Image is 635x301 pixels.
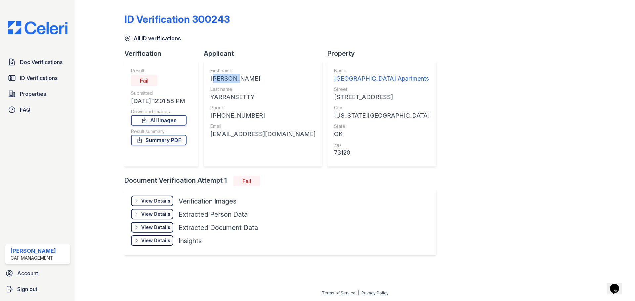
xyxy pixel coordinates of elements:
[5,71,70,85] a: ID Verifications
[210,104,316,111] div: Phone
[5,103,70,116] a: FAQ
[210,93,316,102] div: YARRANSETTY
[131,67,187,74] div: Result
[3,282,73,296] a: Sign out
[210,111,316,120] div: [PHONE_NUMBER]
[131,108,187,115] div: Download Images
[141,237,170,244] div: View Details
[131,135,187,145] a: Summary PDF
[3,267,73,280] a: Account
[20,74,58,82] span: ID Verifications
[17,285,37,293] span: Sign out
[11,255,56,261] div: CAF Management
[124,34,181,42] a: All ID verifications
[124,49,204,58] div: Verification
[179,197,236,206] div: Verification Images
[3,21,73,34] img: CE_Logo_Blue-a8612792a0a2168367f1c8372b55b34899dd931a85d93a1a3d3e32e68fde9ad4.png
[210,123,316,130] div: Email
[5,56,70,69] a: Doc Verifications
[204,49,327,58] div: Applicant
[20,106,30,114] span: FAQ
[131,128,187,135] div: Result summary
[210,130,316,139] div: [EMAIL_ADDRESS][DOMAIN_NAME]
[334,141,430,148] div: Zip
[11,247,56,255] div: [PERSON_NAME]
[131,90,187,96] div: Submitted
[17,269,38,277] span: Account
[131,115,187,126] a: All Images
[327,49,442,58] div: Property
[124,176,442,186] div: Document Verification Attempt 1
[233,176,260,186] div: Fail
[20,90,46,98] span: Properties
[131,75,157,86] div: Fail
[210,67,316,74] div: First name
[358,290,359,295] div: |
[334,130,430,139] div: OK
[141,211,170,217] div: View Details
[334,111,430,120] div: [US_STATE][GEOGRAPHIC_DATA]
[179,210,248,219] div: Extracted Person Data
[334,67,430,83] a: Name [GEOGRAPHIC_DATA] Apartments
[322,290,356,295] a: Terms of Service
[179,236,202,245] div: Insights
[210,74,316,83] div: [PERSON_NAME]
[141,198,170,204] div: View Details
[361,290,389,295] a: Privacy Policy
[334,86,430,93] div: Street
[334,93,430,102] div: [STREET_ADDRESS]
[334,74,430,83] div: [GEOGRAPHIC_DATA] Apartments
[334,67,430,74] div: Name
[141,224,170,231] div: View Details
[210,86,316,93] div: Last name
[607,275,628,294] iframe: chat widget
[124,13,230,25] div: ID Verification 300243
[131,96,187,106] div: [DATE] 12:01:58 PM
[334,123,430,130] div: State
[334,104,430,111] div: City
[20,58,63,66] span: Doc Verifications
[179,223,258,232] div: Extracted Document Data
[5,87,70,100] a: Properties
[334,148,430,157] div: 73120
